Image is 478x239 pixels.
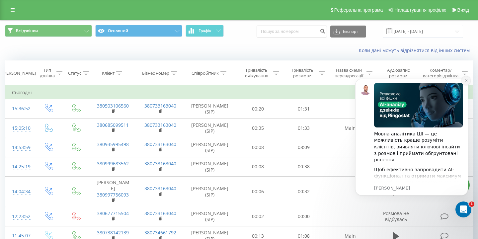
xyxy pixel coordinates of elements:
div: 15:05:10 [12,122,28,135]
div: Співробітник [192,70,219,76]
a: 380733163040 [144,141,176,147]
div: 12:23:52 [12,210,28,223]
td: 00:06 [235,177,281,207]
td: 00:38 [281,157,327,176]
a: 380738142139 [97,229,129,236]
td: 01:31 [281,99,327,119]
div: Бізнес номер [142,70,169,76]
div: Тип дзвінка [40,67,55,79]
a: 380999683562 [97,160,129,167]
div: 15:36:52 [12,102,28,115]
td: 08:09 [281,138,327,157]
a: 380733163040 [144,160,176,167]
button: Всі дзвінки [5,25,92,37]
div: [PERSON_NAME] [2,70,36,76]
span: Всі дзвінки [16,28,38,34]
button: Експорт [330,26,366,38]
button: Графік [186,25,224,37]
div: Тривалість очікування [241,67,272,79]
a: 380733163040 [144,210,176,216]
a: 380677715504 [97,210,129,216]
td: 00:20 [235,99,281,119]
td: Сьогодні [5,86,473,99]
td: [PERSON_NAME] (SIP) [184,138,235,157]
div: Назва схеми переадресації [333,67,365,79]
td: [PERSON_NAME] (SIP) [184,207,235,226]
div: Аудіозапис розмови [380,67,416,79]
div: 14:25:19 [12,160,28,173]
td: [PERSON_NAME] [89,177,137,207]
span: Реферальна програма [334,7,383,13]
div: 14:53:59 [12,141,28,154]
a: 380733163040 [144,122,176,128]
span: Налаштування профілю [394,7,446,13]
a: 380935995498 [97,141,129,147]
iframe: Intercom live chat [455,201,471,217]
td: [PERSON_NAME] (SIP) [184,157,235,176]
a: 380685099511 [97,122,129,128]
td: [PERSON_NAME] (SIP) [184,177,235,207]
span: 1 [469,201,474,207]
td: 00:08 [235,138,281,157]
td: [PERSON_NAME] (SIP) [184,119,235,138]
button: Основний [95,25,182,37]
a: Коли дані можуть відрізнятися вiд інших систем [359,47,473,53]
span: Графік [199,29,211,33]
div: Статус [68,70,81,76]
a: 380734661792 [144,229,176,236]
td: 00:02 [235,207,281,226]
a: 380733163040 [144,103,176,109]
td: [PERSON_NAME] (SIP) [184,99,235,119]
div: Клієнт [102,70,115,76]
a: 380733163040 [144,185,176,192]
td: Main [327,119,374,138]
span: Вихід [457,7,469,13]
input: Пошук за номером [257,26,327,38]
td: 00:08 [235,157,281,176]
iframe: Intercom notifications повідомлення [345,69,478,221]
div: 14:04:34 [12,185,28,198]
td: 00:35 [235,119,281,138]
a: 380997756093 [97,192,129,198]
td: 00:32 [281,177,327,207]
a: 380503106560 [97,103,129,109]
div: Тривалість розмови [287,67,317,79]
td: 00:00 [281,207,327,226]
div: Коментар/категорія дзвінка [421,67,460,79]
td: 01:33 [281,119,327,138]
